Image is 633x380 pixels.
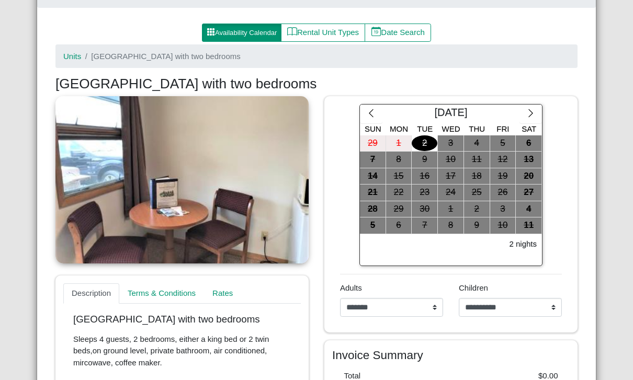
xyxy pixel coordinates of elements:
[386,152,412,168] button: 8
[464,135,490,152] button: 4
[464,168,490,185] button: 18
[412,152,437,168] div: 9
[412,168,437,185] div: 16
[340,283,362,292] span: Adults
[360,201,386,218] button: 28
[366,108,376,118] svg: chevron left
[417,124,433,133] span: Tue
[509,239,537,249] h6: 2 nights
[360,168,386,185] button: 14
[516,201,541,217] div: 4
[412,185,437,201] div: 23
[360,217,386,234] button: 5
[490,185,516,201] button: 26
[365,124,381,133] span: Sun
[490,201,516,218] button: 3
[496,124,509,133] span: Fri
[287,27,297,37] svg: book
[412,201,437,217] div: 30
[464,201,490,218] button: 2
[464,217,490,234] button: 9
[382,105,519,123] div: [DATE]
[386,217,412,234] button: 6
[438,217,464,234] button: 8
[360,105,382,123] button: chevron left
[73,333,291,369] p: Sleeps 4 guests, 2 bedrooms, either a king bed or 2 twin beds,on ground level, private bathroom, ...
[412,185,438,201] button: 23
[516,152,542,168] button: 13
[522,124,536,133] span: Sat
[464,152,490,168] button: 11
[412,135,438,152] button: 2
[412,152,438,168] button: 9
[63,52,81,61] a: Units
[490,152,516,168] button: 12
[464,185,490,201] button: 25
[412,201,438,218] button: 30
[360,152,386,168] button: 7
[412,217,437,234] div: 7
[73,314,291,326] p: [GEOGRAPHIC_DATA] with two bedrooms
[371,27,381,37] svg: calendar date
[63,283,119,304] a: Description
[332,348,570,362] h4: Invoice Summary
[360,185,386,201] button: 21
[360,135,386,152] button: 29
[365,24,431,42] button: calendar dateDate Search
[207,28,215,36] svg: grid3x3 gap fill
[386,201,412,218] button: 29
[438,168,464,185] button: 17
[386,135,412,152] div: 1
[459,283,488,292] span: Children
[516,217,542,234] button: 11
[119,283,204,304] a: Terms & Conditions
[526,108,536,118] svg: chevron right
[412,168,438,185] button: 16
[438,185,464,201] button: 24
[490,217,516,234] button: 10
[516,135,542,152] button: 6
[412,217,438,234] button: 7
[386,185,412,201] button: 22
[91,52,240,61] span: [GEOGRAPHIC_DATA] with two bedrooms
[281,24,365,42] button: bookRental Unit Types
[55,76,578,93] h3: [GEOGRAPHIC_DATA] with two bedrooms
[516,152,541,168] div: 13
[516,168,541,185] div: 20
[386,168,412,185] button: 15
[490,135,516,152] button: 5
[204,283,241,304] a: Rates
[490,168,516,185] button: 19
[438,152,464,168] button: 10
[438,135,464,152] button: 3
[516,201,542,218] button: 4
[442,124,460,133] span: Wed
[516,168,542,185] button: 20
[438,201,464,218] button: 1
[519,105,542,123] button: chevron right
[516,135,541,152] div: 6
